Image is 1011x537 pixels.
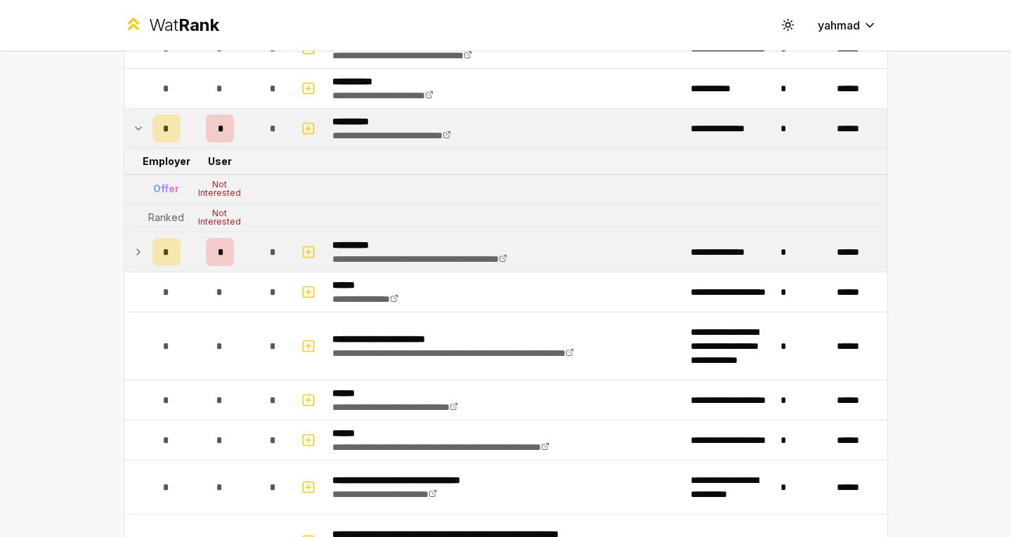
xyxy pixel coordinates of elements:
td: Employer [147,149,186,174]
div: Ranked [148,211,184,225]
div: Not Interested [192,180,248,197]
div: Offer [153,182,179,196]
div: Not Interested [192,209,248,226]
button: yahmad [807,13,888,38]
div: Wat [149,14,219,37]
td: User [186,149,254,174]
a: WatRank [124,14,220,37]
span: yahmad [818,17,860,34]
span: Rank [178,15,219,35]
